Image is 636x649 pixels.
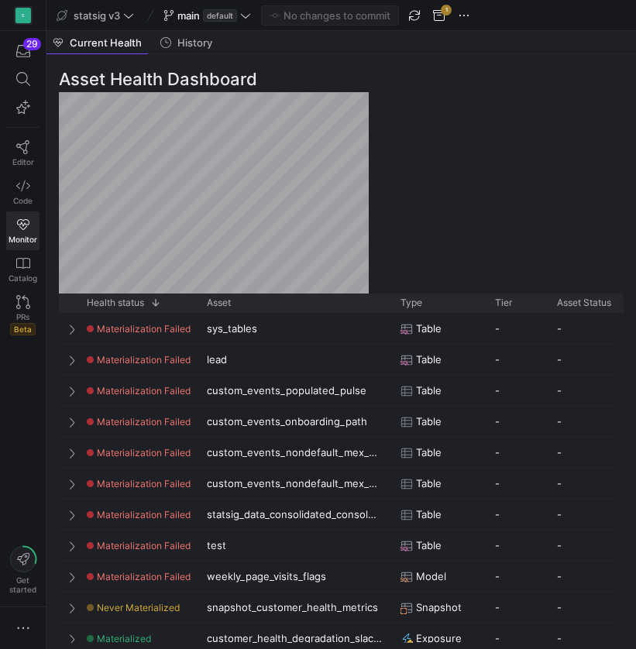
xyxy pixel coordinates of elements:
[6,37,40,65] button: 29
[97,385,191,397] span: Materialization Failed
[495,592,500,623] span: -
[97,354,191,366] span: Materialization Failed
[557,297,611,308] span: Asset Status
[59,67,624,92] h3: Asset Health Dashboard
[9,235,37,244] span: Monitor
[495,469,500,499] span: -
[6,2,40,29] a: S
[97,571,191,582] span: Materialization Failed
[97,509,191,520] span: Materialization Failed
[557,469,562,499] span: -
[6,289,40,342] a: PRsBeta
[495,297,512,308] span: Tier
[15,8,31,23] div: S
[495,376,500,406] span: -
[198,437,391,467] div: custom_events_nondefault_mex_query
[6,211,40,250] a: Monitor
[495,314,500,344] span: -
[557,407,562,437] span: -
[557,592,562,623] span: -
[9,575,36,594] span: Get started
[198,561,391,591] div: weekly_page_visits_flags
[198,375,391,405] div: custom_events_populated_pulse
[416,592,462,623] span: Snapshot
[97,323,191,335] span: Materialization Failed
[416,345,442,375] span: Table
[6,134,40,173] a: Editor
[416,500,442,530] span: Table
[177,38,212,48] span: History
[495,345,500,375] span: -
[401,297,422,308] span: Type
[198,499,391,529] div: statsig_data_consolidated_console_metering
[416,376,442,406] span: Table
[177,9,200,22] span: main
[13,196,33,205] span: Code
[416,314,442,344] span: Table
[97,540,191,551] span: Materialization Failed
[416,561,446,592] span: Model
[557,376,562,406] span: -
[416,407,442,437] span: Table
[198,344,391,374] div: lead
[97,447,191,458] span: Materialization Failed
[495,561,500,592] span: -
[495,438,500,468] span: -
[198,313,391,343] div: sys_tables
[70,38,142,48] span: Current Health
[97,602,180,613] span: Never Materialized
[16,312,29,321] span: PRs
[416,469,442,499] span: Table
[557,345,562,375] span: -
[198,406,391,436] div: custom_events_onboarding_path
[160,5,255,26] button: maindefault
[87,297,144,308] span: Health status
[557,561,562,592] span: -
[97,633,151,644] span: Materialized
[207,297,231,308] span: Asset
[416,438,442,468] span: Table
[203,9,237,22] span: default
[6,173,40,211] a: Code
[6,250,40,289] a: Catalog
[10,323,36,335] span: Beta
[74,9,120,22] span: statsig v3
[97,478,191,489] span: Materialization Failed
[557,314,562,344] span: -
[495,500,500,530] span: -
[495,407,500,437] span: -
[23,38,41,50] div: 29
[495,531,500,561] span: -
[557,531,562,561] span: -
[53,5,138,26] button: statsig v3
[97,416,191,428] span: Materialization Failed
[416,531,442,561] span: Table
[12,157,34,167] span: Editor
[6,540,40,600] button: Getstarted
[198,592,391,622] div: snapshot_customer_health_metrics
[198,468,391,498] div: custom_events_nondefault_mex_query_or_dashview
[557,438,562,468] span: -
[557,500,562,530] span: -
[198,530,391,560] div: test
[9,273,37,283] span: Catalog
